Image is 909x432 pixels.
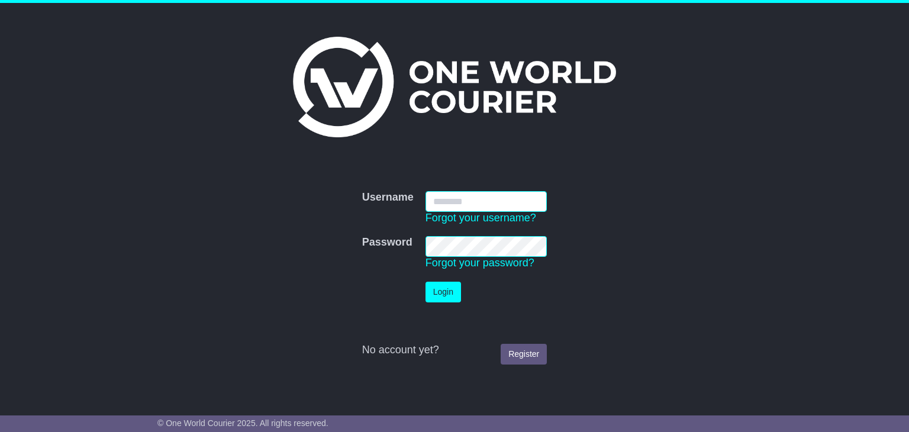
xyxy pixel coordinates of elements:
label: Username [362,191,414,204]
a: Forgot your username? [426,212,536,224]
a: Register [501,344,547,365]
span: © One World Courier 2025. All rights reserved. [157,418,328,428]
div: No account yet? [362,344,547,357]
a: Forgot your password? [426,257,534,269]
img: One World [293,37,616,137]
label: Password [362,236,412,249]
button: Login [426,282,461,302]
